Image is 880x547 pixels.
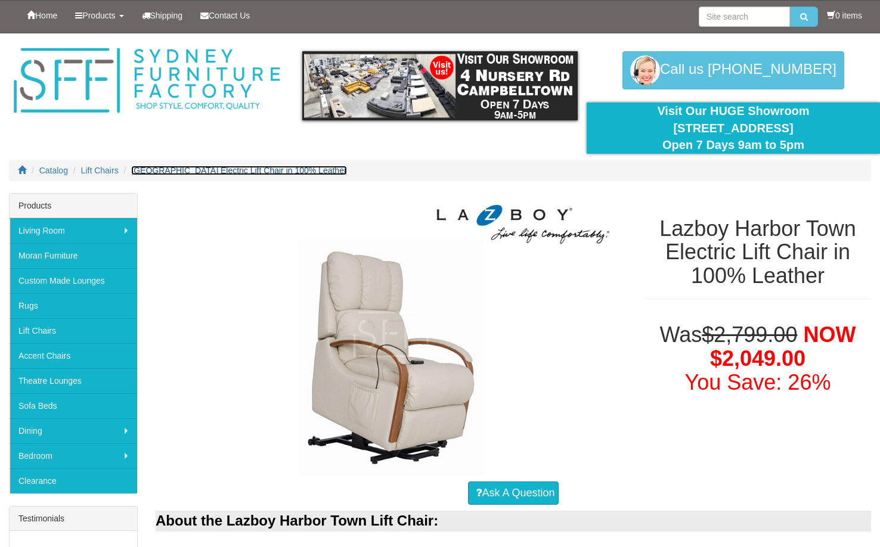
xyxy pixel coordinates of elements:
a: Home [18,1,66,30]
a: Products [66,1,132,30]
h1: Was [644,323,871,394]
span: Products [82,11,115,20]
a: Rugs [10,293,137,318]
span: Home [35,11,57,20]
span: NOW $2,049.00 [710,322,856,371]
div: Testimonials [10,506,137,531]
a: Shipping [133,1,192,30]
div: Products [10,194,137,218]
a: Custom Made Lounges [10,268,137,293]
a: Ask A Question [468,481,558,505]
a: Sofa Beds [10,393,137,418]
div: Visit Our HUGE Showroom [STREET_ADDRESS] Open 7 Days 9am to 5pm [596,102,871,154]
a: Catalog [39,166,68,175]
a: Living Room [10,218,137,243]
span: Shipping [150,11,183,20]
img: Sydney Furniture Factory [9,45,284,116]
li: 0 items [827,10,862,21]
a: Lift Chairs [81,166,119,175]
img: showroom.gif [302,51,578,120]
a: Contact Us [191,1,259,30]
font: You Save: 26% [685,370,831,394]
span: Contact Us [209,11,250,20]
del: $2,799.00 [702,322,797,347]
a: Accent Chairs [10,343,137,368]
a: Moran Furniture [10,243,137,268]
a: Dining [10,418,137,443]
a: Bedroom [10,443,137,468]
a: Clearance [10,468,137,493]
a: Lift Chairs [10,318,137,343]
a: [GEOGRAPHIC_DATA] Electric Lift Chair in 100% Leather [131,166,346,175]
h1: Lazboy Harbor Town Electric Lift Chair in 100% Leather [644,217,871,288]
div: About the Lazboy Harbor Town Lift Chair: [156,511,871,531]
a: Theatre Lounges [10,368,137,393]
input: Site search [699,7,790,27]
